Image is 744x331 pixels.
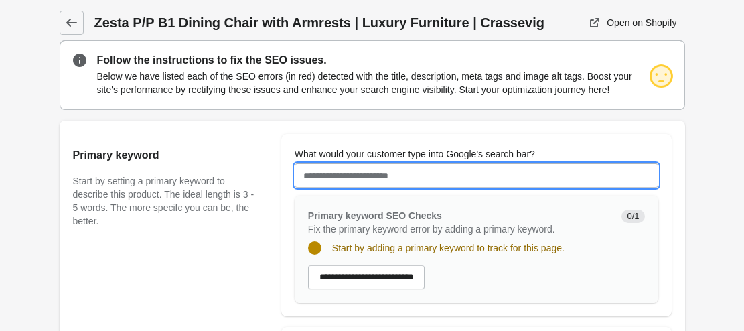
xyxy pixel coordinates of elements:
[295,147,535,161] label: What would your customer type into Google's search bar?
[97,52,672,68] p: Follow the instructions to fix the SEO issues.
[583,11,684,35] a: Open on Shopify
[97,70,672,96] p: Below we have listed each of the SEO errors (in red) detected with the title, description, meta t...
[332,243,565,253] span: Start by adding a primary keyword to track for this page.
[73,174,254,228] p: Start by setting a primary keyword to describe this product. The ideal length is 3 - 5 words. The...
[73,147,254,163] h2: Primary keyword
[94,13,559,32] h1: Zesta P/P B1 Dining Chair with Armrests | Luxury Furniture | Crassevig
[621,210,644,223] span: 0/1
[308,222,611,236] p: Fix the primary keyword error by adding a primary keyword.
[648,63,674,90] img: ok.png
[308,210,442,221] span: Primary keyword SEO Checks
[607,17,676,28] div: Open on Shopify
